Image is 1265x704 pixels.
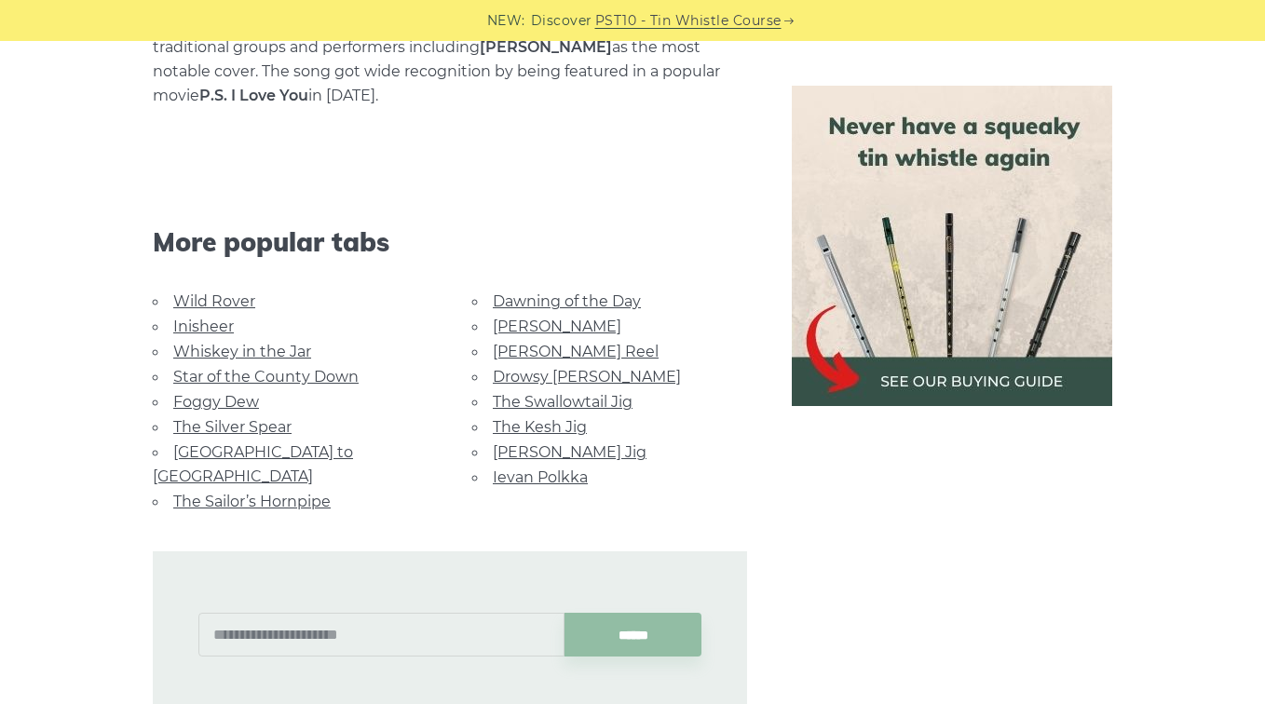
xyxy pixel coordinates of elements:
[595,10,782,32] a: PST10 - Tin Whistle Course
[493,292,641,310] a: Dawning of the Day
[792,86,1112,406] img: tin whistle buying guide
[173,393,259,411] a: Foggy Dew
[493,318,621,335] a: [PERSON_NAME]
[493,443,646,461] a: [PERSON_NAME] Jig
[493,468,588,486] a: Ievan Polkka
[173,318,234,335] a: Inisheer
[487,10,525,32] span: NEW:
[173,493,331,510] a: The Sailor’s Hornpipe
[173,368,359,386] a: Star of the County Down
[531,10,592,32] span: Discover
[493,393,632,411] a: The Swallowtail Jig
[493,418,587,436] a: The Kesh Jig
[493,368,681,386] a: Drowsy [PERSON_NAME]
[173,418,292,436] a: The Silver Spear
[153,226,747,258] span: More popular tabs
[480,38,612,56] strong: [PERSON_NAME]
[173,343,311,360] a: Whiskey in the Jar
[153,443,353,485] a: [GEOGRAPHIC_DATA] to [GEOGRAPHIC_DATA]
[199,87,308,104] strong: P.S. I Love You
[173,292,255,310] a: Wild Rover
[493,343,659,360] a: [PERSON_NAME] Reel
